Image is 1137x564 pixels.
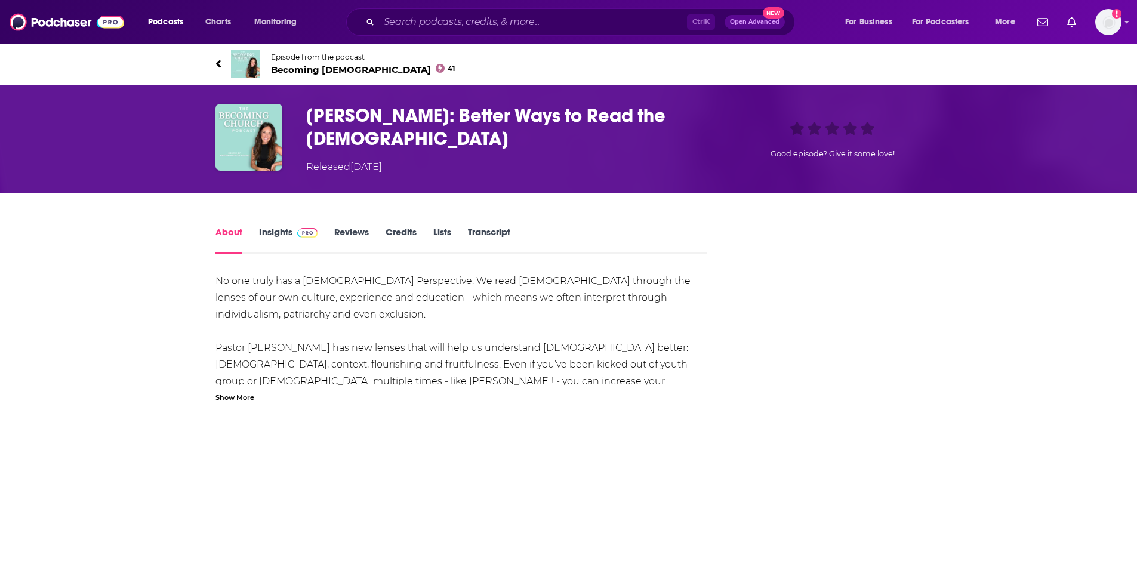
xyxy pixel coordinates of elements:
[148,14,183,30] span: Podcasts
[1095,9,1121,35] span: Logged in as Lydia_Gustafson
[140,13,199,32] button: open menu
[215,104,282,171] img: Zach Lambert: Better Ways to Read the Bible
[358,8,806,36] div: Search podcasts, credits, & more...
[995,14,1015,30] span: More
[1095,9,1121,35] img: User Profile
[687,14,715,30] span: Ctrl K
[904,13,987,32] button: open menu
[259,226,318,254] a: InsightsPodchaser Pro
[334,226,369,254] a: Reviews
[837,13,907,32] button: open menu
[468,226,510,254] a: Transcript
[845,14,892,30] span: For Business
[231,50,260,78] img: Becoming Church
[725,15,785,29] button: Open AdvancedNew
[215,340,708,423] p: Pastor [PERSON_NAME] has new lenses that will help us understand [DEMOGRAPHIC_DATA] better: [DEMO...
[306,160,382,174] div: Released [DATE]
[379,13,687,32] input: Search podcasts, credits, & more...
[448,66,455,72] span: 41
[1062,12,1081,32] a: Show notifications dropdown
[912,14,969,30] span: For Podcasters
[215,226,242,254] a: About
[1095,9,1121,35] button: Show profile menu
[1033,12,1053,32] a: Show notifications dropdown
[730,19,779,25] span: Open Advanced
[987,13,1030,32] button: open menu
[306,104,724,150] h1: Zach Lambert: Better Ways to Read the Bible
[1112,9,1121,19] svg: Add a profile image
[271,53,455,61] span: Episode from the podcast
[297,228,318,238] img: Podchaser Pro
[771,149,895,158] span: Good episode? Give it some love!
[215,50,922,78] a: Becoming ChurchEpisode from the podcastBecoming [DEMOGRAPHIC_DATA]41
[763,7,784,19] span: New
[205,14,231,30] span: Charts
[254,14,297,30] span: Monitoring
[246,13,312,32] button: open menu
[386,226,417,254] a: Credits
[271,64,455,75] span: Becoming [DEMOGRAPHIC_DATA]
[215,273,708,323] p: No one truly has a [DEMOGRAPHIC_DATA] Perspective. We read [DEMOGRAPHIC_DATA] through the lenses ...
[10,11,124,33] img: Podchaser - Follow, Share and Rate Podcasts
[198,13,238,32] a: Charts
[433,226,451,254] a: Lists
